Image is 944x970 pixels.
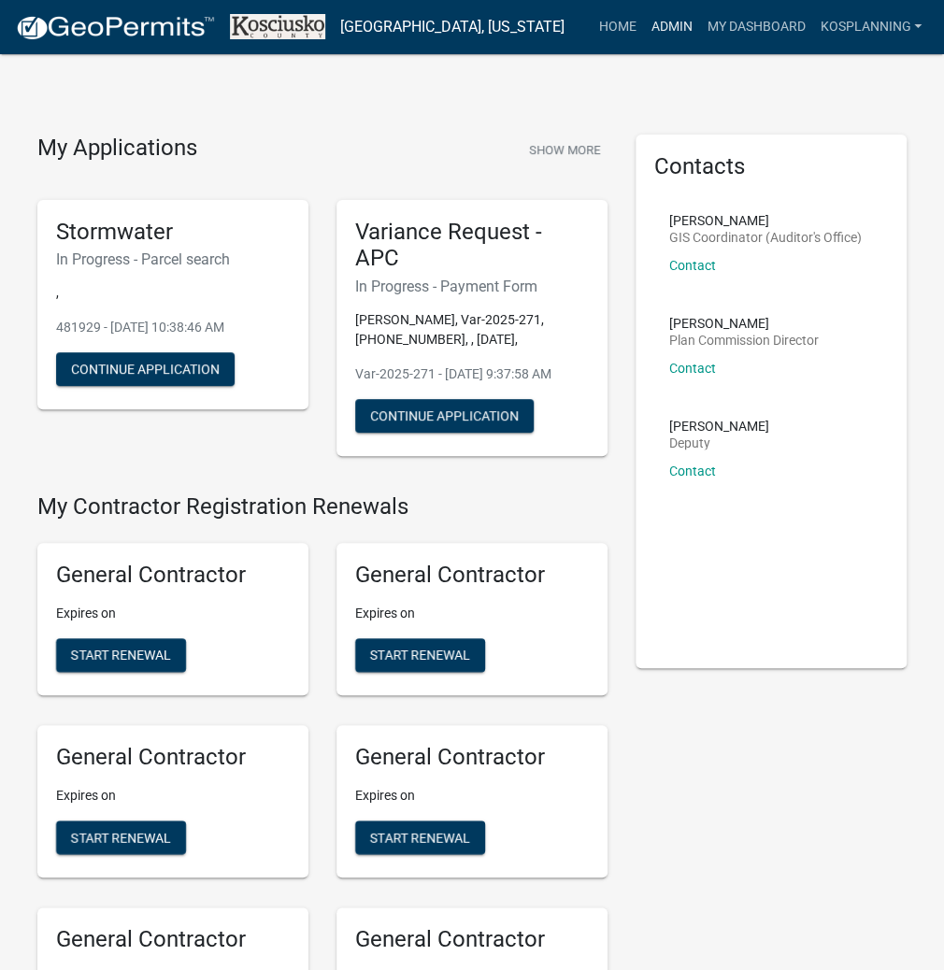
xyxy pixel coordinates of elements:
[71,647,171,662] span: Start Renewal
[355,638,485,672] button: Start Renewal
[56,786,290,806] p: Expires on
[56,318,290,337] p: 481929 - [DATE] 10:38:46 AM
[56,283,290,303] p: ,
[355,786,589,806] p: Expires on
[355,744,589,771] h5: General Contractor
[56,562,290,589] h5: General Contractor
[355,278,589,295] h6: In Progress - Payment Form
[71,829,171,844] span: Start Renewal
[669,436,769,449] p: Deputy
[591,9,643,45] a: Home
[669,258,716,273] a: Contact
[370,647,470,662] span: Start Renewal
[669,420,769,433] p: [PERSON_NAME]
[669,214,862,227] p: [PERSON_NAME]
[56,926,290,953] h5: General Contractor
[355,562,589,589] h5: General Contractor
[56,638,186,672] button: Start Renewal
[643,9,699,45] a: Admin
[355,926,589,953] h5: General Contractor
[669,231,862,244] p: GIS Coordinator (Auditor's Office)
[37,493,608,521] h4: My Contractor Registration Renewals
[669,361,716,376] a: Contact
[37,135,197,163] h4: My Applications
[812,9,929,45] a: kosplanning
[355,219,589,273] h5: Variance Request - APC
[669,334,819,347] p: Plan Commission Director
[355,310,589,349] p: [PERSON_NAME], Var-2025-271, [PHONE_NUMBER], , [DATE],
[56,744,290,771] h5: General Contractor
[340,11,565,43] a: [GEOGRAPHIC_DATA], [US_STATE]
[669,317,819,330] p: [PERSON_NAME]
[355,604,589,623] p: Expires on
[56,604,290,623] p: Expires on
[355,399,534,433] button: Continue Application
[522,135,608,165] button: Show More
[56,250,290,268] h6: In Progress - Parcel search
[370,829,470,844] span: Start Renewal
[355,364,589,384] p: Var-2025-271 - [DATE] 9:37:58 AM
[654,153,888,180] h5: Contacts
[230,14,325,39] img: Kosciusko County, Indiana
[355,820,485,854] button: Start Renewal
[669,464,716,478] a: Contact
[56,352,235,386] button: Continue Application
[699,9,812,45] a: My Dashboard
[56,219,290,246] h5: Stormwater
[56,820,186,854] button: Start Renewal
